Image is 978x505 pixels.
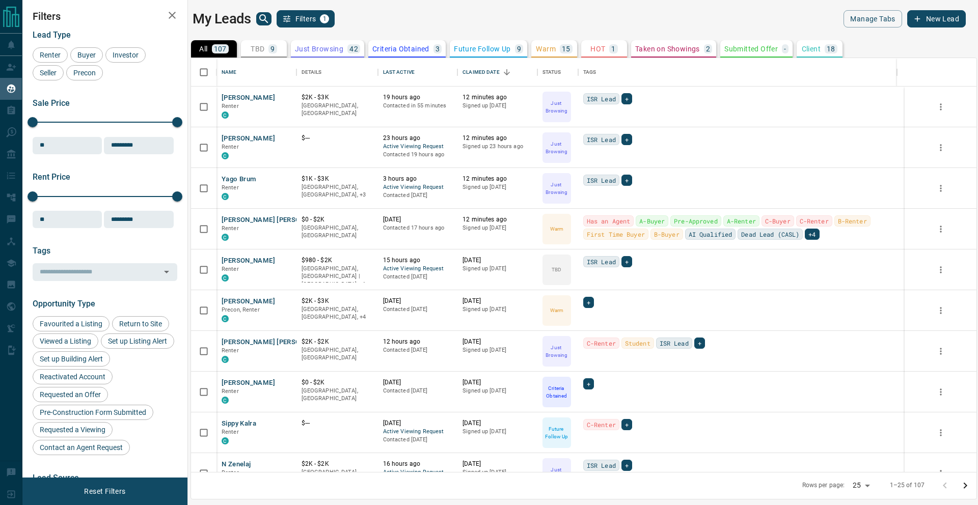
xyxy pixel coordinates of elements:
[625,134,629,145] span: +
[802,481,845,490] p: Rows per page:
[295,45,343,52] p: Just Browsing
[302,102,373,118] p: [GEOGRAPHIC_DATA], [GEOGRAPHIC_DATA]
[463,143,532,151] p: Signed up 23 hours ago
[222,256,275,266] button: [PERSON_NAME]
[463,265,532,273] p: Signed up [DATE]
[587,134,616,145] span: ISR Lead
[383,346,453,354] p: Contacted [DATE]
[33,30,71,40] span: Lead Type
[159,265,174,279] button: Open
[583,297,594,308] div: +
[727,216,756,226] span: A-Renter
[517,45,521,52] p: 9
[621,175,632,186] div: +
[838,216,867,226] span: B-Renter
[550,306,563,314] p: Warm
[808,229,816,239] span: +4
[463,134,532,143] p: 12 minutes ago
[578,58,897,87] div: Tags
[463,58,500,87] div: Claimed Date
[383,378,453,387] p: [DATE]
[383,468,453,477] span: Active Viewing Request
[222,111,229,119] div: condos.ca
[383,175,453,183] p: 3 hours ago
[296,58,378,87] div: Details
[587,257,616,267] span: ISR Lead
[383,102,453,110] p: Contacted in 55 minutes
[302,468,373,484] p: [GEOGRAPHIC_DATA], [GEOGRAPHIC_DATA]
[625,94,629,104] span: +
[33,387,108,402] div: Requested an Offer
[463,215,532,224] p: 12 minutes ago
[116,320,166,328] span: Return to Site
[463,419,532,428] p: [DATE]
[621,134,632,145] div: +
[587,175,616,185] span: ISR Lead
[844,10,902,27] button: Manage Tabs
[583,378,594,389] div: +
[552,266,561,273] p: TBD
[222,144,239,150] span: Renter
[222,266,239,272] span: Renter
[587,419,616,430] span: C-Renter
[222,175,256,184] button: Yago Brum
[544,466,570,481] p: Just Browsing
[537,58,578,87] div: Status
[383,143,453,151] span: Active Viewing Request
[277,10,335,27] button: Filters1
[101,333,174,349] div: Set up Listing Alert
[109,51,142,59] span: Investor
[463,468,532,476] p: Signed up [DATE]
[70,69,99,77] span: Precon
[698,338,701,348] span: +
[302,378,373,387] p: $0 - $2K
[933,384,948,400] button: more
[463,346,532,354] p: Signed up [DATE]
[70,47,103,63] div: Buyer
[383,183,453,192] span: Active Viewing Request
[463,93,532,102] p: 12 minutes ago
[383,460,453,468] p: 16 hours ago
[36,373,109,381] span: Reactivated Account
[463,224,532,232] p: Signed up [DATE]
[222,306,260,313] span: Precon, Renter
[222,103,239,109] span: Renter
[383,151,453,159] p: Contacted 19 hours ago
[544,99,570,115] p: Just Browsing
[270,45,275,52] p: 9
[222,58,237,87] div: Name
[587,379,590,389] span: +
[562,45,570,52] p: 15
[463,256,532,265] p: [DATE]
[383,305,453,314] p: Contacted [DATE]
[590,45,605,52] p: HOT
[625,175,629,185] span: +
[463,102,532,110] p: Signed up [DATE]
[383,134,453,143] p: 23 hours ago
[383,93,453,102] p: 19 hours ago
[302,93,373,102] p: $2K - $3K
[625,460,629,470] span: +
[583,58,596,87] div: Tags
[74,51,99,59] span: Buyer
[302,297,373,305] p: $2K - $3K
[33,422,113,437] div: Requested a Viewing
[827,45,835,52] p: 18
[463,378,532,387] p: [DATE]
[660,338,689,348] span: ISR Lead
[36,443,126,452] span: Contact an Agent Request
[302,387,373,403] p: [GEOGRAPHIC_DATA], [GEOGRAPHIC_DATA]
[383,191,453,200] p: Contacted [DATE]
[321,15,328,22] span: 1
[222,378,275,388] button: [PERSON_NAME]
[463,305,532,314] p: Signed up [DATE]
[378,58,458,87] div: Last Active
[800,216,829,226] span: C-Renter
[706,45,710,52] p: 2
[33,47,68,63] div: Renter
[105,47,146,63] div: Investor
[33,10,177,22] h2: Filters
[33,405,153,420] div: Pre-Construction Form Submitted
[302,265,373,289] p: Toronto
[251,45,264,52] p: TBD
